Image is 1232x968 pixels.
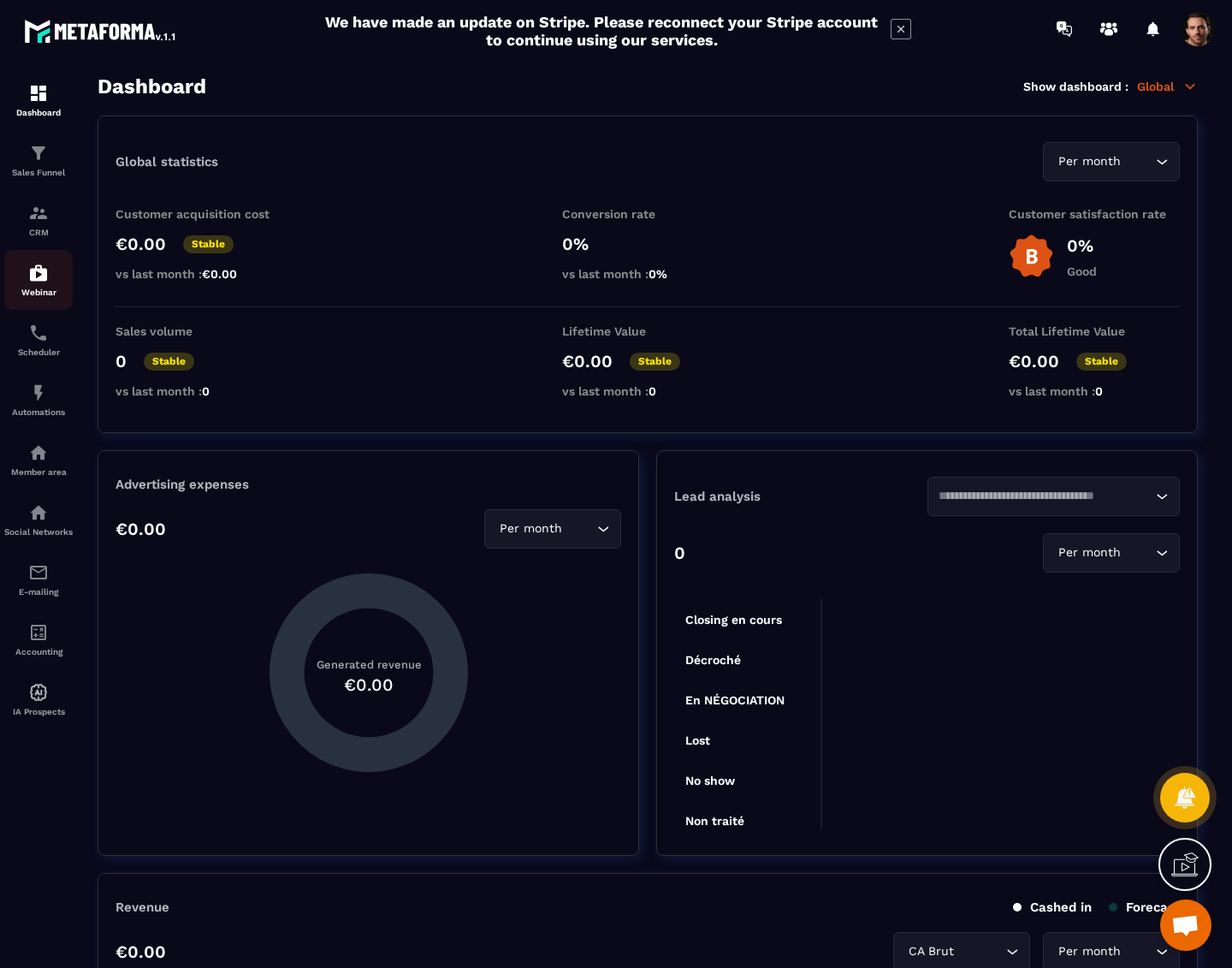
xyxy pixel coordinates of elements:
img: formation [28,143,49,163]
a: social-networksocial-networkSocial Networks [4,490,73,549]
p: Stable [144,353,194,371]
p: Customer satisfaction rate [1009,207,1180,221]
p: Customer acquisition cost [115,207,287,221]
img: automations [28,442,49,463]
span: €0.00 [202,267,237,281]
input: Search for option [1124,942,1152,961]
p: Total Lifetime Value [1009,324,1180,338]
a: accountantaccountantAccounting [4,609,73,669]
p: Cashed in [1013,900,1092,915]
img: b-badge-o.b3b20ee6.svg [1009,234,1054,279]
p: Conversion rate [562,207,733,221]
tspan: Décroché [685,653,741,667]
p: Show dashboard : [1023,80,1128,93]
span: 0 [649,384,656,398]
p: vs last month : [115,267,287,281]
p: Revenue [115,900,169,915]
input: Search for option [957,942,1002,961]
tspan: Non traité [685,814,744,828]
p: IA Prospects [4,707,73,716]
div: Search for option [484,509,621,549]
a: formationformationSales Funnel [4,130,73,190]
div: Search for option [1043,533,1180,573]
span: Per month [1054,942,1124,961]
span: 0 [202,384,210,398]
div: Search for option [1043,142,1180,181]
h2: We have made an update on Stripe. Please reconnect your Stripe account to continue using our serv... [321,13,882,49]
p: vs last month : [562,267,733,281]
span: 0 [1095,384,1103,398]
a: Mở cuộc trò chuyện [1160,900,1211,951]
span: CA Brut [904,942,957,961]
p: 0 [115,351,127,371]
p: Stable [1076,353,1127,371]
a: formationformationDashboard [4,70,73,130]
input: Search for option [1124,152,1152,171]
p: Global [1137,79,1198,94]
p: vs last month : [1009,384,1180,398]
p: 0% [562,234,733,254]
p: Automations [4,407,73,417]
a: automationsautomationsAutomations [4,370,73,430]
input: Search for option [566,520,593,538]
p: CRM [4,228,73,237]
tspan: En NÉGOCIATION [685,693,785,707]
p: Good [1067,264,1097,278]
p: Member area [4,467,73,477]
img: scheduler [28,323,49,343]
p: Social Networks [4,527,73,537]
img: formation [28,83,49,104]
span: Per month [1054,543,1124,562]
p: €0.00 [1009,351,1059,371]
h3: Dashboard [98,74,206,98]
p: 0 [674,543,685,563]
a: schedulerschedulerScheduler [4,310,73,370]
tspan: Closing en cours [685,613,782,627]
p: €0.00 [562,351,613,371]
p: Lead analysis [674,489,927,504]
a: automationsautomationsWebinar [4,250,73,310]
p: Sales Funnel [4,168,73,177]
p: Advertising expenses [115,477,621,492]
tspan: Lost [685,733,710,747]
p: Stable [630,353,680,371]
p: Global statistics [115,154,218,169]
a: formationformationCRM [4,190,73,250]
p: Stable [183,235,234,253]
img: email [28,562,49,583]
img: logo [24,15,178,46]
span: 0% [649,267,667,281]
tspan: No show [685,774,736,787]
p: vs last month : [562,384,733,398]
p: Forecast [1109,900,1180,915]
img: formation [28,203,49,223]
input: Search for option [939,487,1152,506]
a: emailemailE-mailing [4,549,73,609]
p: E-mailing [4,587,73,597]
p: Webinar [4,288,73,297]
p: €0.00 [115,941,166,962]
img: automations [28,682,49,703]
p: Lifetime Value [562,324,733,338]
p: Dashboard [4,108,73,117]
p: €0.00 [115,234,166,254]
p: Accounting [4,647,73,656]
span: Per month [495,520,566,538]
img: automations [28,383,49,403]
div: Search for option [927,477,1181,516]
img: social-network [28,502,49,523]
p: Scheduler [4,347,73,357]
span: Per month [1054,152,1124,171]
p: 0% [1067,235,1097,256]
img: accountant [28,622,49,643]
p: Sales volume [115,324,287,338]
a: automationsautomationsMember area [4,430,73,490]
p: €0.00 [115,519,166,539]
img: automations [28,263,49,283]
p: vs last month : [115,384,287,398]
input: Search for option [1124,543,1152,562]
